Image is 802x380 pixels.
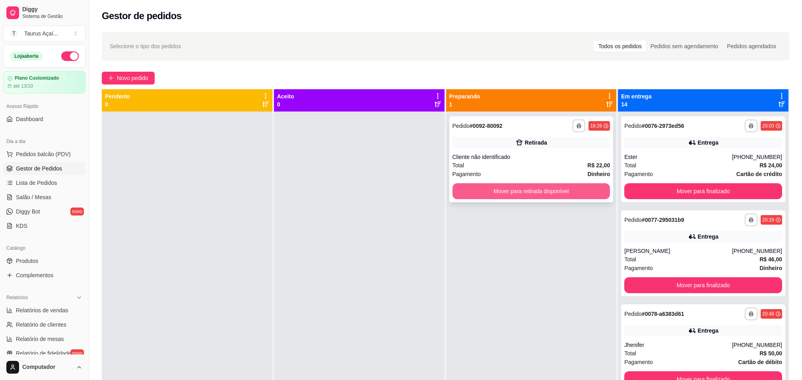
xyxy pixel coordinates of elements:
strong: Dinheiro [587,171,610,177]
div: Ester [624,153,732,161]
span: Diggy [22,6,82,13]
div: [PHONE_NUMBER] [732,153,782,161]
strong: # 0076-2973ed56 [642,123,684,129]
strong: R$ 46,00 [759,256,782,262]
div: Cliente não identificado [452,153,610,161]
span: Relatório de mesas [16,335,64,343]
div: Entrega [698,327,718,335]
div: Retirada [525,139,547,147]
p: 14 [621,100,651,108]
a: Produtos [3,255,85,267]
span: Pedido [452,123,470,129]
div: 20:03 [762,123,774,129]
div: Catálogo [3,242,85,255]
strong: Cartão de débito [738,359,782,365]
span: Sistema de Gestão [22,13,82,20]
span: Total [624,255,636,264]
span: Salão / Mesas [16,193,51,201]
button: Mover para finalizado [624,277,782,293]
a: Salão / Mesas [3,191,85,204]
div: Pedidos agendados [722,41,781,52]
span: Novo pedido [117,74,148,82]
div: Loja aberta [10,52,43,61]
strong: Cartão de crédito [736,171,782,177]
a: Relatório de fidelidadenovo [3,347,85,360]
a: Relatório de clientes [3,318,85,331]
span: Relatório de fidelidade [16,349,71,357]
span: Pagamento [452,170,481,178]
a: Lista de Pedidos [3,176,85,189]
a: KDS [3,219,85,232]
span: Selecione o tipo dos pedidos [110,42,181,51]
article: Plano Customizado [15,75,59,81]
p: 0 [277,100,294,108]
span: Complementos [16,271,53,279]
strong: # 0092-80092 [470,123,503,129]
span: Lista de Pedidos [16,179,57,187]
button: Select a team [3,25,85,41]
article: até 13/10 [13,83,33,89]
span: Produtos [16,257,38,265]
span: T [10,29,18,37]
div: Entrega [698,233,718,241]
div: Pedidos sem agendamento [646,41,722,52]
div: Todos os pedidos [594,41,646,52]
strong: Dinheiro [759,265,782,271]
p: Preparando [449,92,480,100]
button: Pedidos balcão (PDV) [3,148,85,161]
button: Mover para finalizado [624,183,782,199]
p: 0 [105,100,130,108]
span: Pagamento [624,358,653,366]
span: Computador [22,364,73,371]
span: KDS [16,222,27,230]
div: Entrega [698,139,718,147]
a: Relatórios de vendas [3,304,85,317]
span: Relatório de clientes [16,321,66,329]
span: Total [624,349,636,358]
p: 1 [449,100,480,108]
div: 18:26 [590,123,602,129]
p: Em entrega [621,92,651,100]
div: 20:48 [762,311,774,317]
a: DiggySistema de Gestão [3,3,85,22]
div: [PHONE_NUMBER] [732,247,782,255]
span: Pagamento [624,264,653,272]
strong: R$ 50,00 [759,350,782,356]
strong: R$ 22,00 [587,162,610,168]
span: Pedidos balcão (PDV) [16,150,71,158]
span: Pedido [624,217,642,223]
a: Complementos [3,269,85,282]
span: Pedido [624,311,642,317]
div: Taurus Açaí ... [24,29,58,37]
strong: # 0077-295031b9 [642,217,684,223]
p: Aceito [277,92,294,100]
button: Mover para retirada disponível [452,183,610,199]
a: Relatório de mesas [3,333,85,345]
button: Alterar Status [61,51,79,61]
span: Pagamento [624,170,653,178]
div: [PHONE_NUMBER] [732,341,782,349]
div: Jhenifer [624,341,732,349]
span: Gestor de Pedidos [16,165,62,172]
span: Diggy Bot [16,208,40,215]
div: [PERSON_NAME] [624,247,732,255]
span: Relatórios de vendas [16,306,68,314]
button: Novo pedido [102,72,155,84]
a: Plano Customizadoaté 13/10 [3,71,85,94]
a: Diggy Botnovo [3,205,85,218]
a: Dashboard [3,113,85,125]
button: Computador [3,358,85,377]
p: Pendente [105,92,130,100]
strong: # 0078-a6383d61 [642,311,684,317]
strong: R$ 24,00 [759,162,782,168]
h2: Gestor de pedidos [102,10,182,22]
span: Pedido [624,123,642,129]
span: plus [108,75,114,81]
a: Gestor de Pedidos [3,162,85,175]
span: Total [452,161,464,170]
div: Acesso Rápido [3,100,85,113]
span: Total [624,161,636,170]
div: 20:29 [762,217,774,223]
div: Dia a dia [3,135,85,148]
span: Relatórios [6,294,28,301]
